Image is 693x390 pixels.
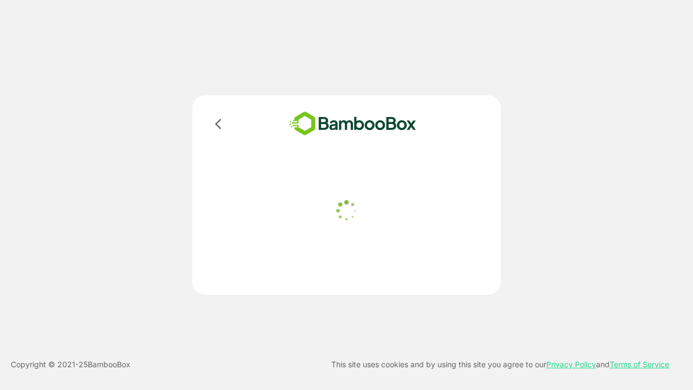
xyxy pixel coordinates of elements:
img: loader [333,197,360,224]
img: bamboobox [273,108,432,139]
a: Privacy Policy [546,360,596,369]
p: This site uses cookies and by using this site you agree to our and [331,358,669,371]
p: Copyright © 2021- 25 BambooBox [11,358,130,371]
a: Terms of Service [610,360,669,369]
